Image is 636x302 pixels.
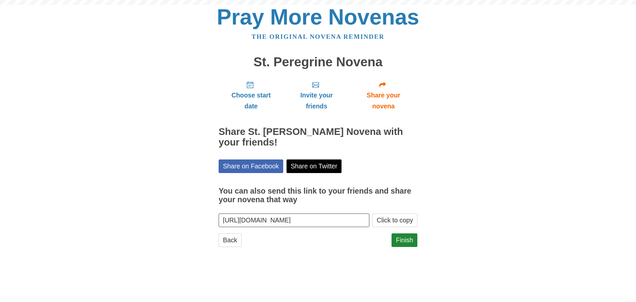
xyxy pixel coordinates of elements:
[225,90,277,112] span: Choose start date
[349,76,417,115] a: Share your novena
[392,233,417,247] a: Finish
[217,5,419,29] a: Pray More Novenas
[219,159,283,173] a: Share on Facebook
[219,187,417,204] h3: You can also send this link to your friends and share your novena that way
[252,33,385,40] a: The original novena reminder
[219,55,417,69] h1: St. Peregrine Novena
[219,127,417,148] h2: Share St. [PERSON_NAME] Novena with your friends!
[290,90,343,112] span: Invite your friends
[219,233,241,247] a: Back
[356,90,411,112] span: Share your novena
[372,213,417,227] button: Click to copy
[219,76,284,115] a: Choose start date
[287,159,342,173] a: Share on Twitter
[284,76,349,115] a: Invite your friends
